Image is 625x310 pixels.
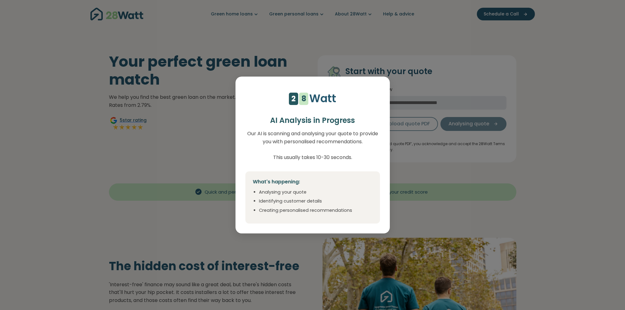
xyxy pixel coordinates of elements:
[302,93,306,105] div: 8
[245,130,380,161] p: Our AI is scanning and analysing your quote to provide you with personalised recommendations. Thi...
[309,90,336,107] p: Watt
[259,189,373,196] li: Analysing your quote
[245,116,380,125] h2: AI Analysis in Progress
[259,198,373,205] li: Identifying customer details
[291,93,296,105] div: 2
[259,207,373,214] li: Creating personalised recommendations
[253,179,373,185] h4: What's happening:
